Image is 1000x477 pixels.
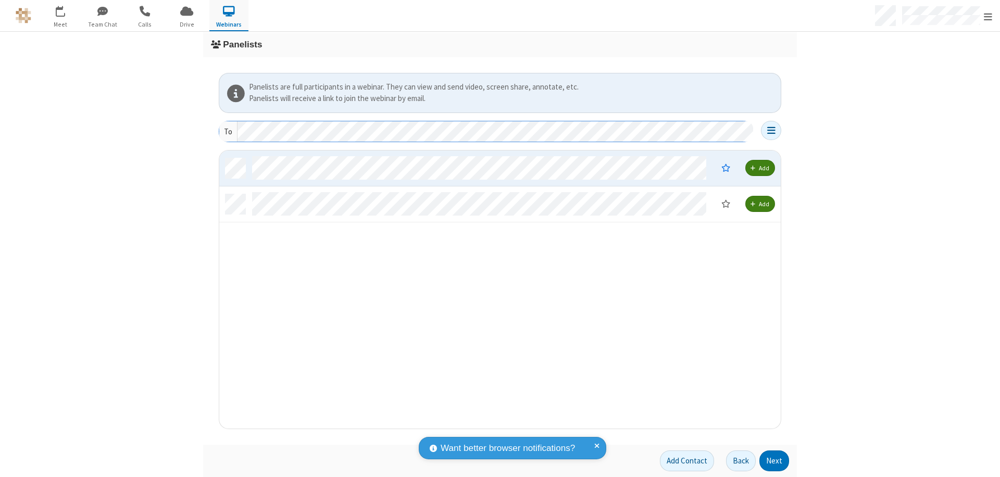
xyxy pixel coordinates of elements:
[759,164,769,172] span: Add
[714,195,737,212] button: Moderator
[209,20,248,29] span: Webinars
[167,20,206,29] span: Drive
[125,20,164,29] span: Calls
[667,456,707,466] span: Add Contact
[249,93,777,105] div: Panelists will receive a link to join the webinar by email.
[441,442,575,455] span: Want better browser notifications?
[759,200,769,208] span: Add
[63,6,69,14] div: 6
[745,196,775,212] button: Add
[745,160,775,176] button: Add
[83,20,122,29] span: Team Chat
[211,40,789,49] h3: Panelists
[726,450,756,471] button: Back
[249,81,777,93] div: Panelists are full participants in a webinar. They can view and send video, screen share, annotat...
[761,121,781,140] button: Open menu
[219,121,238,142] div: To
[714,159,737,177] button: Moderator
[16,8,31,23] img: QA Selenium DO NOT DELETE OR CHANGE
[759,450,789,471] button: Next
[660,450,714,471] button: Add Contact
[41,20,80,29] span: Meet
[219,150,782,430] div: grid
[974,450,992,470] iframe: Chat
